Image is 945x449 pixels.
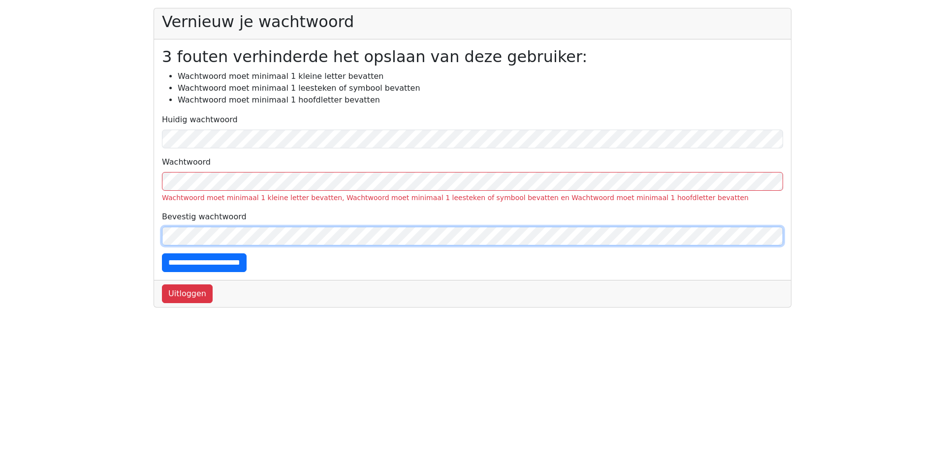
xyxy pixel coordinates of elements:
[162,284,213,303] a: Uitloggen
[162,156,211,168] label: Wachtwoord
[162,12,783,31] h2: Vernieuw je wachtwoord
[162,114,238,126] label: Huidig wachtwoord
[162,47,783,66] h2: 3 fouten verhinderde het opslaan van deze gebruiker:
[178,82,783,94] li: Wachtwoord moet minimaal 1 leesteken of symbool bevatten
[178,94,783,106] li: Wachtwoord moet minimaal 1 hoofdletter bevatten
[162,211,247,223] label: Bevestig wachtwoord
[162,193,783,203] div: Wachtwoord moet minimaal 1 kleine letter bevatten, Wachtwoord moet minimaal 1 leesteken of symboo...
[178,70,783,82] li: Wachtwoord moet minimaal 1 kleine letter bevatten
